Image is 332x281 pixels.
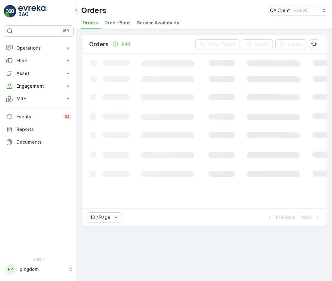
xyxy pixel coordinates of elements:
span: Orders [83,20,98,26]
p: 34 [65,114,70,119]
p: Documents [16,139,71,145]
p: Operations [16,45,61,51]
button: QA Client(+03:00) [270,5,327,16]
a: Documents [4,136,74,148]
p: QA Client [270,7,290,14]
button: Export [242,39,273,49]
a: Events34 [4,110,74,123]
button: Previous [266,214,296,221]
span: Service Availability [137,20,179,26]
p: ⌘B [63,28,69,34]
button: Asset [4,67,74,80]
button: Fleet [4,54,74,67]
p: Add [121,41,130,47]
p: Export [255,41,269,47]
p: Previous [276,214,295,221]
p: Fleet [16,58,61,64]
button: PPpingdom [4,263,74,276]
p: Asset [16,70,61,77]
button: Add [110,40,132,48]
p: Reports [16,126,71,133]
button: Next [301,214,322,221]
button: Clear Filters [195,39,239,49]
p: MRF [16,96,61,102]
p: Orders [89,40,108,49]
span: v 1.50.4 [4,258,74,261]
p: ( +03:00 ) [292,8,309,13]
button: Import [275,39,306,49]
div: PP [5,264,15,274]
p: Engagement [16,83,61,89]
p: pingdom [20,266,65,272]
button: Engagement [4,80,74,92]
p: Orders [81,5,106,16]
span: Order Plans [104,20,131,26]
a: Reports [4,123,74,136]
p: Events [16,114,59,120]
button: Operations [4,42,74,54]
p: Next [302,214,312,221]
img: logo_light-DOdMpM7g.png [18,5,46,18]
img: logo [4,5,16,18]
p: Clear Filters [208,41,236,47]
p: Import [288,41,303,47]
button: MRF [4,92,74,105]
